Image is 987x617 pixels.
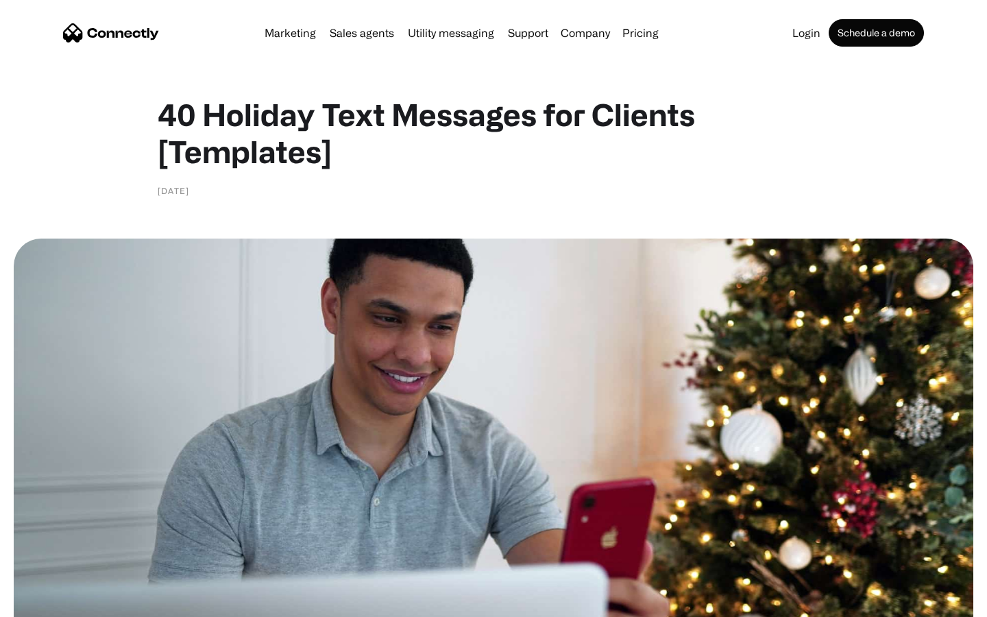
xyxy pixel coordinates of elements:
a: Marketing [259,27,321,38]
aside: Language selected: English [14,593,82,612]
div: Company [561,23,610,43]
a: Sales agents [324,27,400,38]
a: Schedule a demo [829,19,924,47]
a: Support [502,27,554,38]
a: Pricing [617,27,664,38]
h1: 40 Holiday Text Messages for Clients [Templates] [158,96,829,170]
a: Utility messaging [402,27,500,38]
ul: Language list [27,593,82,612]
a: Login [787,27,826,38]
div: [DATE] [158,184,189,197]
